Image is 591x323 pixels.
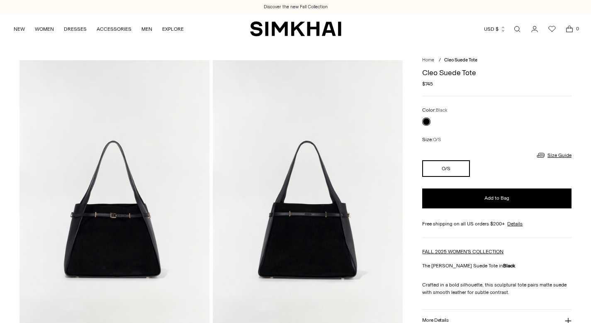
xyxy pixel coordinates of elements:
[14,20,25,38] a: NEW
[436,108,448,113] span: Black
[264,4,328,10] a: Discover the new Fall Collection
[526,21,543,37] a: Go to the account page
[422,249,503,254] a: FALL 2025 WOMEN'S COLLECTION
[503,263,515,269] strong: Black
[422,136,441,144] label: Size:
[484,20,506,38] button: USD $
[422,318,448,323] h3: More Details
[422,80,433,88] span: $745
[64,20,87,38] a: DRESSES
[536,150,572,160] a: Size Guide
[509,21,525,37] a: Open search modal
[561,21,578,37] a: Open cart modal
[544,21,560,37] a: Wishlist
[422,57,572,64] nav: breadcrumbs
[250,21,341,37] a: SIMKHAI
[162,20,184,38] a: EXPLORE
[422,57,434,63] a: Home
[422,281,572,296] p: Crafted in a bold silhouette, this sculptural tote pairs matte suede with smooth leather for subt...
[433,137,441,142] span: O/S
[422,188,572,208] button: Add to Bag
[444,57,477,63] span: Cleo Suede Tote
[97,20,131,38] a: ACCESSORIES
[141,20,152,38] a: MEN
[484,195,509,202] span: Add to Bag
[439,57,441,64] div: /
[422,106,448,114] label: Color:
[422,262,572,269] p: The [PERSON_NAME] Suede Tote in
[574,25,581,32] span: 0
[422,160,470,177] button: O/S
[35,20,54,38] a: WOMEN
[422,220,572,228] div: Free shipping on all US orders $200+
[507,220,523,228] a: Details
[422,69,572,76] h1: Cleo Suede Tote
